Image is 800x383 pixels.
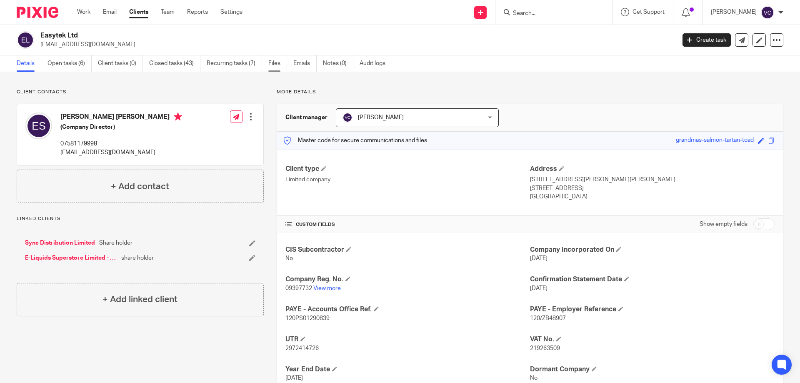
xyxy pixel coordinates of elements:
i: Primary [174,113,182,121]
a: Files [268,55,287,72]
span: [DATE] [285,375,303,381]
p: Client contacts [17,89,264,95]
span: 120/ZB48907 [530,315,566,321]
p: [STREET_ADDRESS] [530,184,775,193]
p: Linked clients [17,215,264,222]
span: [DATE] [530,255,547,261]
p: Master code for secure communications and files [283,136,427,145]
p: 07581179998 [60,140,182,148]
a: Client tasks (0) [98,55,143,72]
a: Audit logs [360,55,392,72]
span: No [285,255,293,261]
h4: Client type [285,165,530,173]
h4: [PERSON_NAME] [PERSON_NAME] [60,113,182,123]
span: 219263509 [530,345,560,351]
h4: Company Incorporated On [530,245,775,254]
h4: Confirmation Statement Date [530,275,775,284]
p: [EMAIL_ADDRESS][DOMAIN_NAME] [60,148,182,157]
p: [EMAIL_ADDRESS][DOMAIN_NAME] [40,40,670,49]
span: Share holder [99,239,132,247]
span: [DATE] [530,285,547,291]
img: svg%3E [761,6,774,19]
span: [PERSON_NAME] [358,115,404,120]
div: grandmas-salmon-tartan-toad [676,136,754,145]
h4: UTR [285,335,530,344]
span: 09397732 [285,285,312,291]
p: [STREET_ADDRESS][PERSON_NAME][PERSON_NAME] [530,175,775,184]
a: Notes (0) [323,55,353,72]
h4: Company Reg. No. [285,275,530,284]
a: Recurring tasks (7) [207,55,262,72]
h4: CUSTOM FIELDS [285,221,530,228]
p: [PERSON_NAME] [711,8,757,16]
a: View more [313,285,341,291]
a: Emails [293,55,317,72]
img: svg%3E [17,31,34,49]
h5: (Company Director) [60,123,182,131]
h4: Address [530,165,775,173]
p: More details [277,89,783,95]
span: Get Support [632,9,665,15]
a: Team [161,8,175,16]
img: Pixie [17,7,58,18]
h4: Year End Date [285,365,530,374]
img: svg%3E [342,113,352,123]
img: svg%3E [25,113,52,139]
a: Work [77,8,90,16]
h4: + Add linked client [102,293,177,306]
h4: CIS Subcontractor [285,245,530,254]
a: Sync Distribution Limited [25,239,95,247]
p: Limited company [285,175,530,184]
h4: + Add contact [111,180,169,193]
span: 120PS01290839 [285,315,330,321]
a: Open tasks (6) [47,55,92,72]
h4: PAYE - Accounts Office Ref. [285,305,530,314]
a: Reports [187,8,208,16]
a: Closed tasks (43) [149,55,200,72]
h4: PAYE - Employer Reference [530,305,775,314]
a: Create task [682,33,731,47]
a: Settings [220,8,242,16]
span: share holder [121,254,154,262]
a: E-Liquids Superstore Limited - Dissolved [25,254,117,262]
span: 2972414726 [285,345,319,351]
span: No [530,375,537,381]
label: Show empty fields [700,220,747,228]
a: Clients [129,8,148,16]
h2: Easytek Ltd [40,31,544,40]
h3: Client manager [285,113,327,122]
input: Search [512,10,587,18]
h4: Dormant Company [530,365,775,374]
a: Details [17,55,41,72]
p: [GEOGRAPHIC_DATA] [530,193,775,201]
h4: VAT No. [530,335,775,344]
a: Email [103,8,117,16]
